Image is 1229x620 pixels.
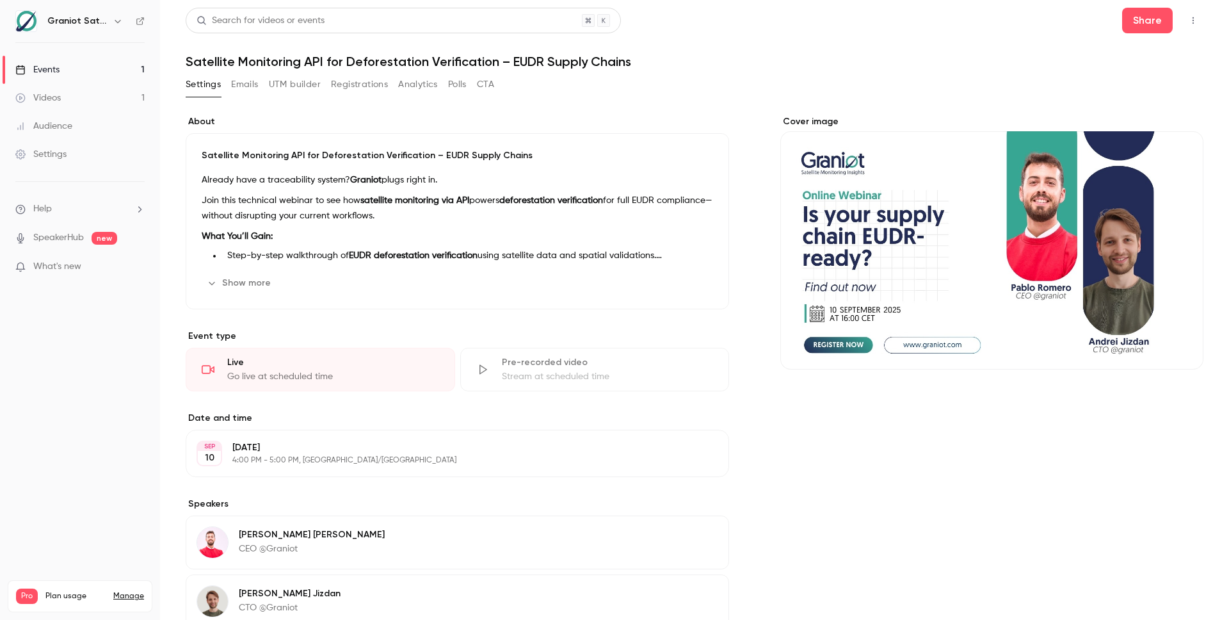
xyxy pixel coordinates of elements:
p: CEO @Graniot [239,542,385,555]
strong: EUDR deforestation verification [349,251,478,260]
label: Cover image [780,115,1203,128]
p: 4:00 PM - 5:00 PM, [GEOGRAPHIC_DATA]/[GEOGRAPHIC_DATA] [232,455,661,466]
div: Go live at scheduled time [227,370,439,383]
div: Pre-recorded videoStream at scheduled time [460,348,730,391]
button: Registrations [331,74,388,95]
button: CTA [477,74,494,95]
li: help-dropdown-opener [15,202,145,216]
div: LiveGo live at scheduled time [186,348,455,391]
h6: Graniot Satellite Technologies SL [47,15,108,28]
div: Events [15,63,60,76]
button: Analytics [398,74,438,95]
strong: deforestation verification [499,196,603,205]
strong: What You’ll Gain: [202,232,273,241]
li: Step-by-step walkthrough of using satellite data and spatial validations. [222,249,713,263]
label: Date and time [186,412,729,425]
p: [PERSON_NAME] Jizdan [239,587,341,600]
strong: satellite monitoring via API [360,196,469,205]
span: Help [33,202,52,216]
div: SEP [198,442,221,451]
h1: Satellite Monitoring API for Deforestation Verification – EUDR Supply Chains [186,54,1203,69]
div: Stream at scheduled time [502,370,714,383]
button: Polls [448,74,467,95]
div: Audience [15,120,72,133]
section: Cover image [780,115,1203,370]
div: Live [227,356,439,369]
button: Emails [231,74,258,95]
label: Speakers [186,498,729,510]
p: Already have a traceability system? plugs right in. [202,172,713,188]
strong: Graniot [350,175,382,184]
a: SpeakerHub [33,231,84,245]
p: 10 [205,452,214,464]
div: Videos [15,92,61,104]
button: UTM builder [269,74,321,95]
p: Event type [186,330,729,343]
p: [PERSON_NAME] [PERSON_NAME] [239,528,385,541]
span: Pro [16,589,38,604]
span: new [92,232,117,245]
div: Settings [15,148,67,161]
span: Plan usage [45,591,106,601]
span: What's new [33,260,81,273]
img: Andrei Jizdan [197,586,228,617]
p: [DATE] [232,441,661,454]
button: Settings [186,74,221,95]
p: CTO @Graniot [239,601,341,614]
img: Pablo Romero Díaz [197,527,228,558]
p: Satellite Monitoring API for Deforestation Verification – EUDR Supply Chains [202,149,713,162]
button: Show more [202,273,278,293]
p: Join this technical webinar to see how powers for full EUDR compliance—without disrupting your cu... [202,193,713,224]
div: Pablo Romero Díaz[PERSON_NAME] [PERSON_NAME]CEO @Graniot [186,516,729,569]
label: About [186,115,729,128]
a: Manage [113,591,144,601]
button: Share [1122,8,1173,33]
div: Search for videos or events [197,14,325,28]
div: Pre-recorded video [502,356,714,369]
img: Graniot Satellite Technologies SL [16,11,36,31]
